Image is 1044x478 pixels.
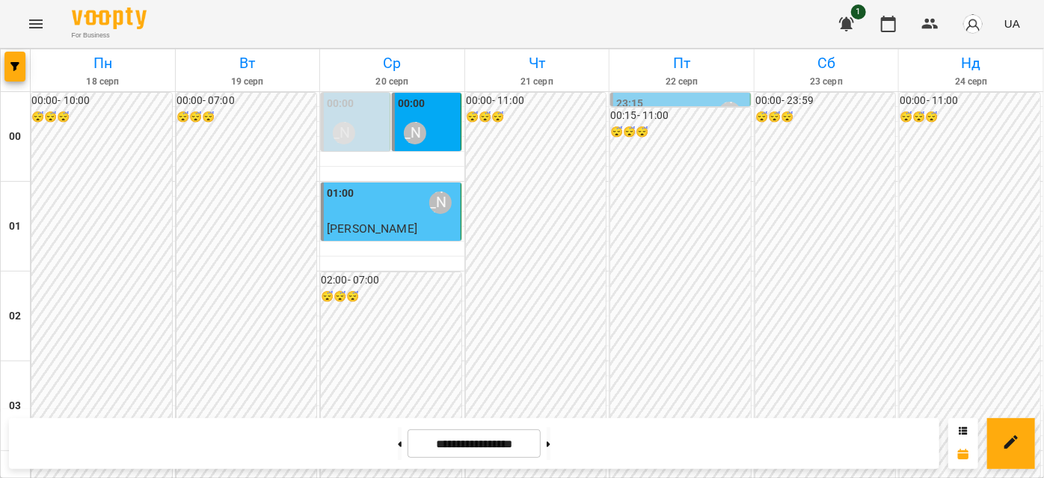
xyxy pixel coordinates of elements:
[998,10,1026,37] button: UA
[755,93,896,109] h6: 00:00 - 23:59
[327,96,354,112] label: 00:00
[612,52,752,75] h6: Пт
[72,7,147,29] img: Voopty Logo
[9,129,21,145] h6: 00
[900,109,1040,126] h6: 😴😴😴
[9,398,21,414] h6: 03
[333,122,355,144] div: Венюкова Єлизавета
[610,124,751,141] h6: 😴😴😴
[612,75,752,89] h6: 22 серп
[901,75,1041,89] h6: 24 серп
[755,109,896,126] h6: 😴😴😴
[18,6,54,42] button: Menu
[429,191,452,214] div: Венюкова Єлизавета
[962,13,983,34] img: avatar_s.png
[327,238,458,256] p: індивід МА 45 хв
[176,93,317,109] h6: 00:00 - 07:00
[322,52,462,75] h6: Ср
[31,109,172,126] h6: 😴😴😴
[757,52,897,75] h6: Сб
[9,218,21,235] h6: 01
[466,109,607,126] h6: 😴😴😴
[178,52,318,75] h6: Вт
[616,96,644,112] label: 23:15
[176,109,317,126] h6: 😴😴😴
[757,75,897,89] h6: 23 серп
[327,150,387,168] p: 0
[327,186,354,202] label: 01:00
[321,289,461,305] h6: 😴😴😴
[9,308,21,325] h6: 02
[322,75,462,89] h6: 20 серп
[851,4,866,19] span: 1
[610,108,751,124] h6: 00:15 - 11:00
[467,75,607,89] h6: 21 серп
[467,52,607,75] h6: Чт
[327,221,417,236] span: [PERSON_NAME]
[72,31,147,40] span: For Business
[178,75,318,89] h6: 19 серп
[33,75,173,89] h6: 18 серп
[466,93,607,109] h6: 00:00 - 11:00
[901,52,1041,75] h6: Нд
[398,96,426,112] label: 00:00
[33,52,173,75] h6: Пн
[321,272,461,289] h6: 02:00 - 07:00
[31,93,172,109] h6: 00:00 - 10:00
[404,122,426,144] div: Венюкова Єлизавета
[900,93,1040,109] h6: 00:00 - 11:00
[1004,16,1020,31] span: UA
[719,102,741,124] div: Венюкова Єлизавета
